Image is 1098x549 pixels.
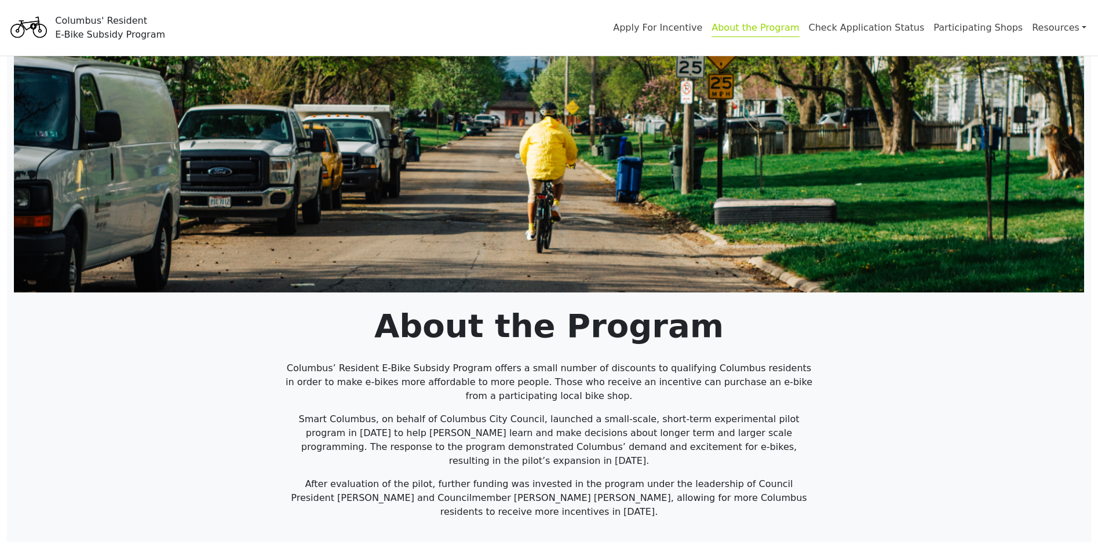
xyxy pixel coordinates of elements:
a: About the Program [712,22,799,37]
a: Resources [1032,16,1086,39]
img: Program logo [7,8,50,48]
a: Check Application Status [809,22,925,33]
p: Smart Columbus, on behalf of Columbus City Council, launched a small-scale, short-term experiment... [285,412,814,468]
img: HeaderBG.png [14,56,1084,292]
h1: About the Program [14,306,1084,345]
a: Apply For Incentive [613,22,702,33]
p: After evaluation of the pilot, further funding was invested in the program under the leadership o... [285,477,814,519]
div: Columbus' Resident E-Bike Subsidy Program [55,14,165,42]
p: Columbus’ Resident E-Bike Subsidy Program offers a small number of discounts to qualifying Columb... [285,361,814,403]
a: Participating Shops [933,22,1023,33]
a: Columbus' ResidentE-Bike Subsidy Program [7,20,165,34]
